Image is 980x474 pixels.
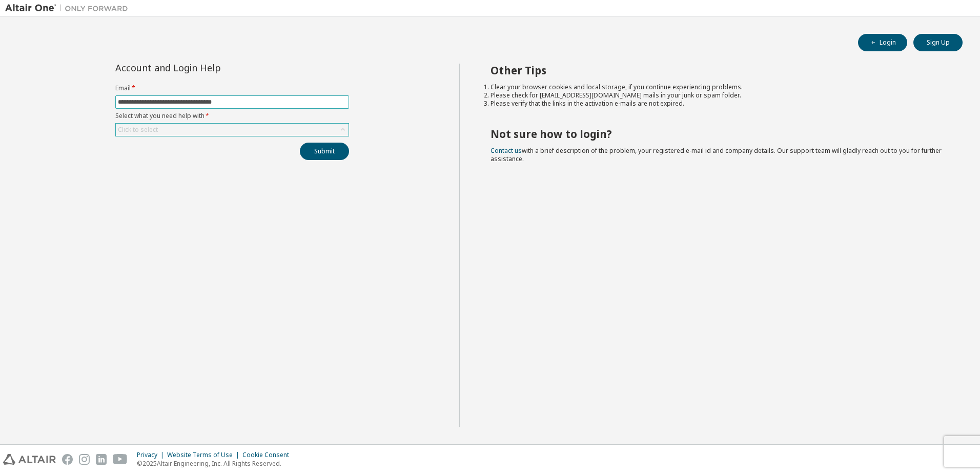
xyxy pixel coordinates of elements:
label: Select what you need help with [115,112,349,120]
li: Clear your browser cookies and local storage, if you continue experiencing problems. [491,83,945,91]
button: Login [858,34,907,51]
div: Privacy [137,451,167,459]
button: Submit [300,143,349,160]
img: linkedin.svg [96,454,107,465]
span: with a brief description of the problem, your registered e-mail id and company details. Our suppo... [491,146,942,163]
button: Sign Up [913,34,963,51]
img: Altair One [5,3,133,13]
div: Account and Login Help [115,64,302,72]
div: Website Terms of Use [167,451,242,459]
label: Email [115,84,349,92]
h2: Not sure how to login? [491,127,945,141]
img: facebook.svg [62,454,73,465]
p: © 2025 Altair Engineering, Inc. All Rights Reserved. [137,459,295,468]
img: instagram.svg [79,454,90,465]
li: Please check for [EMAIL_ADDRESS][DOMAIN_NAME] mails in your junk or spam folder. [491,91,945,100]
li: Please verify that the links in the activation e-mails are not expired. [491,100,945,108]
div: Cookie Consent [242,451,295,459]
div: Click to select [118,126,158,134]
img: altair_logo.svg [3,454,56,465]
div: Click to select [116,124,349,136]
a: Contact us [491,146,522,155]
img: youtube.svg [113,454,128,465]
h2: Other Tips [491,64,945,77]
